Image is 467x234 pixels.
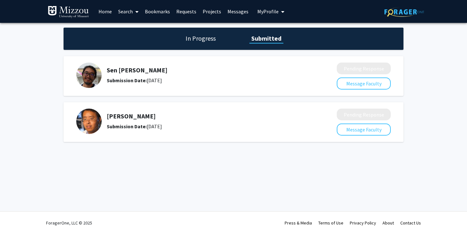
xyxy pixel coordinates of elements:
[318,220,343,226] a: Terms of Use
[142,0,173,23] a: Bookmarks
[337,126,391,133] a: Message Faculty
[200,0,224,23] a: Projects
[337,63,391,74] button: Pending Response
[107,123,147,130] b: Submission Date:
[46,212,92,234] div: ForagerOne, LLC © 2025
[115,0,142,23] a: Search
[384,7,424,17] img: ForagerOne Logo
[107,112,303,120] h5: [PERSON_NAME]
[350,220,376,226] a: Privacy Policy
[337,77,391,90] button: Message Faculty
[107,66,303,74] h5: Sen [PERSON_NAME]
[337,109,391,120] button: Pending Response
[48,6,89,18] img: University of Missouri Logo
[107,123,303,130] div: [DATE]
[107,77,303,84] div: [DATE]
[173,0,200,23] a: Requests
[257,8,279,15] span: My Profile
[184,34,218,43] h1: In Progress
[95,0,115,23] a: Home
[224,0,252,23] a: Messages
[337,124,391,136] button: Message Faculty
[249,34,283,43] h1: Submitted
[107,77,147,84] b: Submission Date:
[285,220,312,226] a: Press & Media
[76,63,102,88] img: Profile Picture
[382,220,394,226] a: About
[5,205,27,229] iframe: Chat
[76,109,102,134] img: Profile Picture
[400,220,421,226] a: Contact Us
[337,80,391,87] a: Message Faculty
